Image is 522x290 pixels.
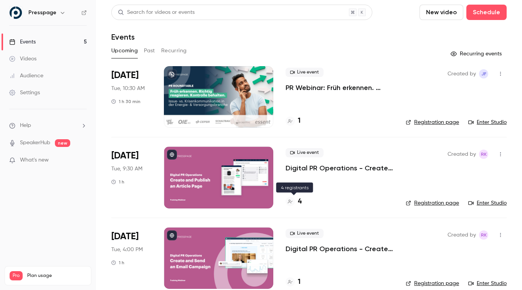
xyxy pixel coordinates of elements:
h4: 4 [298,197,302,207]
span: Tue, 10:30 AM [111,85,145,92]
span: Robin Kleine [479,230,488,240]
span: JF [481,69,486,78]
a: Enter Studio [468,199,507,207]
button: New video [420,5,463,20]
span: Created by [448,69,476,78]
button: Upcoming [111,45,138,57]
span: Jesse Finn-Brown [479,69,488,78]
div: Videos [9,55,36,63]
span: Live event [286,68,324,77]
div: Nov 18 Tue, 4:00 PM (Europe/Amsterdam) [111,227,152,289]
a: Registration page [406,199,459,207]
a: 1 [286,116,301,126]
div: Sep 30 Tue, 10:30 AM (Europe/Berlin) [111,66,152,128]
h1: Events [111,32,135,42]
div: Audience [9,72,43,80]
span: RK [481,150,487,159]
a: Digital PR Operations - Create and Send an Email Campaign [286,244,393,253]
li: help-dropdown-opener [9,122,87,130]
div: 1 h [111,179,124,185]
span: Live event [286,148,324,157]
span: Plan usage [27,273,86,279]
span: RK [481,230,487,240]
div: Events [9,38,36,46]
span: Tue, 9:30 AM [111,165,142,173]
span: Created by [448,150,476,159]
span: [DATE] [111,150,139,162]
button: Recurring events [447,48,507,60]
a: PR Webinar: Früh erkennen. Richtig reagieren. Kontrolle behalten. [286,83,393,92]
span: Tue, 4:00 PM [111,246,143,253]
div: 1 h 30 min [111,98,140,105]
img: Presspage [10,7,22,19]
span: new [55,139,70,147]
a: Registration page [406,280,459,287]
a: Enter Studio [468,118,507,126]
button: Recurring [161,45,187,57]
div: Nov 4 Tue, 9:30 AM (Europe/Amsterdam) [111,147,152,208]
span: What's new [20,156,49,164]
h4: 1 [298,277,301,287]
button: Schedule [466,5,507,20]
span: [DATE] [111,69,139,82]
a: Enter Studio [468,280,507,287]
a: 1 [286,277,301,287]
div: 1 h [111,260,124,266]
span: [DATE] [111,230,139,243]
a: Digital PR Operations - Create and Publish an Article Page [286,163,393,173]
span: Live event [286,229,324,238]
h4: 1 [298,116,301,126]
div: Search for videos or events [118,8,195,17]
span: Created by [448,230,476,240]
h6: Presspage [28,9,56,17]
a: Registration page [406,118,459,126]
span: Help [20,122,31,130]
span: Pro [10,271,23,280]
a: 4 [286,197,302,207]
a: SpeakerHub [20,139,50,147]
span: Robin Kleine [479,150,488,159]
div: Settings [9,89,40,97]
button: Past [144,45,155,57]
